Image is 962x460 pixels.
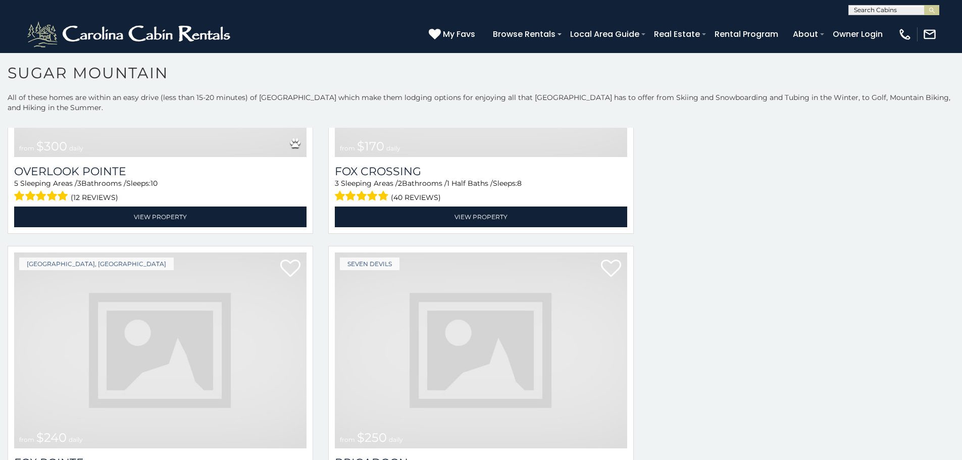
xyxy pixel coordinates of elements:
[335,252,627,448] img: dummy-image.jpg
[923,27,937,41] img: mail-regular-white.png
[649,25,705,43] a: Real Estate
[443,28,475,40] span: My Favs
[14,178,307,204] div: Sleeping Areas / Bathrooms / Sleeps:
[69,144,83,152] span: daily
[150,179,158,188] span: 10
[710,25,783,43] a: Rental Program
[788,25,823,43] a: About
[565,25,644,43] a: Local Area Guide
[335,252,627,448] a: from $250 daily
[69,436,83,443] span: daily
[19,258,174,270] a: [GEOGRAPHIC_DATA], [GEOGRAPHIC_DATA]
[14,252,307,448] a: from $240 daily
[335,178,627,204] div: Sleeping Areas / Bathrooms / Sleeps:
[36,430,67,445] span: $240
[340,258,399,270] a: Seven Devils
[25,19,235,49] img: White-1-2.png
[898,27,912,41] img: phone-regular-white.png
[389,436,403,443] span: daily
[340,436,355,443] span: from
[517,179,522,188] span: 8
[391,191,441,204] span: (40 reviews)
[19,436,34,443] span: from
[14,179,18,188] span: 5
[71,191,118,204] span: (12 reviews)
[357,430,387,445] span: $250
[19,144,34,152] span: from
[488,25,561,43] a: Browse Rentals
[36,139,67,154] span: $300
[398,179,402,188] span: 2
[447,179,493,188] span: 1 Half Baths /
[335,207,627,227] a: View Property
[335,165,627,178] a: Fox Crossing
[357,139,384,154] span: $170
[14,207,307,227] a: View Property
[429,28,478,41] a: My Favs
[14,165,307,178] a: Overlook Pointe
[340,144,355,152] span: from
[828,25,888,43] a: Owner Login
[77,179,81,188] span: 3
[335,179,339,188] span: 3
[386,144,400,152] span: daily
[14,252,307,448] img: dummy-image.jpg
